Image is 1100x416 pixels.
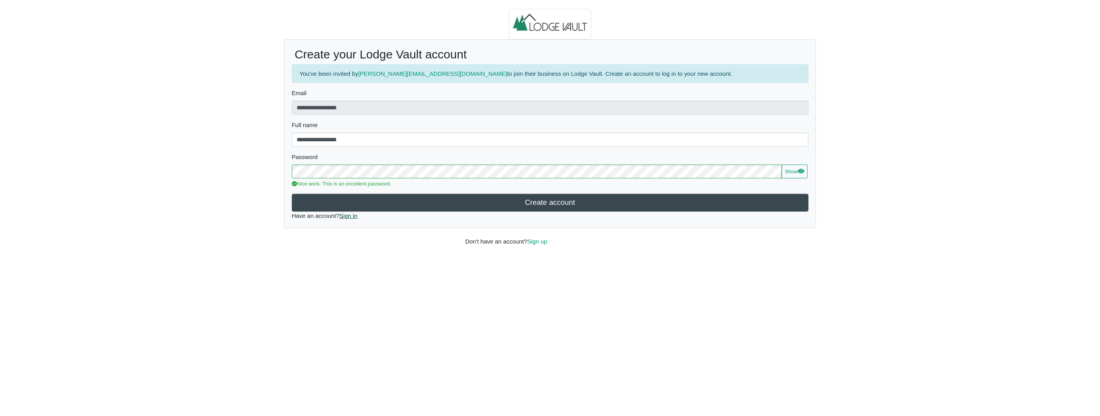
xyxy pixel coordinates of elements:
svg: eye fill [798,168,804,174]
button: Showeye fill [782,165,808,179]
div: Nice work. This is an excellent password. [292,180,809,188]
h2: Create your Lodge Vault account [295,47,805,62]
div: Don't have an account? [459,228,641,246]
a: Sign up [527,238,547,245]
label: Email [292,89,809,98]
div: Have an account? [284,40,816,228]
div: You've been invited by to join their business on Lodge Vault. Create an account to log in to your... [292,64,809,83]
a: Sign in [339,212,357,219]
svg: check circle fill [292,181,297,186]
label: Full name [292,121,809,130]
button: Create account [292,194,809,212]
label: Password [292,153,809,162]
a: [PERSON_NAME][EMAIL_ADDRESS][DOMAIN_NAME] [358,70,507,77]
img: logo.2b93711c.jpg [509,9,592,40]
